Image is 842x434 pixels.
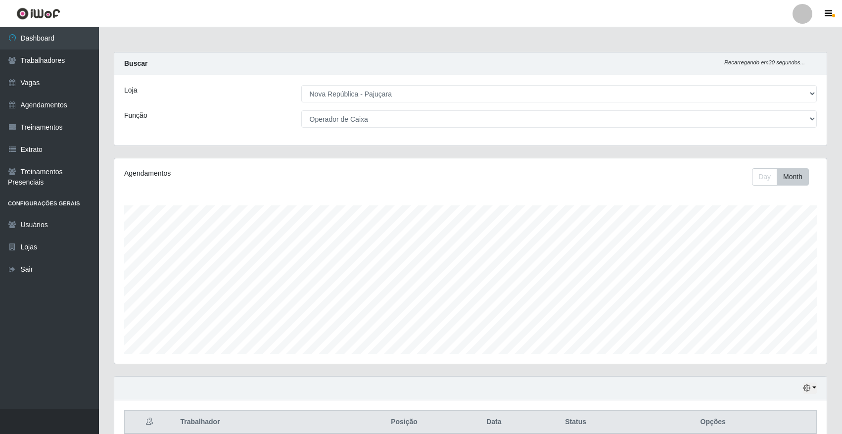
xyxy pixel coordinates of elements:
div: First group [752,168,809,186]
i: Recarregando em 30 segundos... [724,59,805,65]
strong: Buscar [124,59,147,67]
th: Posição [362,411,446,434]
th: Status [542,411,610,434]
button: Month [777,168,809,186]
th: Data [446,411,542,434]
th: Opções [609,411,816,434]
button: Day [752,168,777,186]
img: CoreUI Logo [16,7,60,20]
div: Toolbar with button groups [752,168,817,186]
div: Agendamentos [124,168,404,179]
label: Loja [124,85,137,96]
label: Função [124,110,147,121]
th: Trabalhador [174,411,362,434]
